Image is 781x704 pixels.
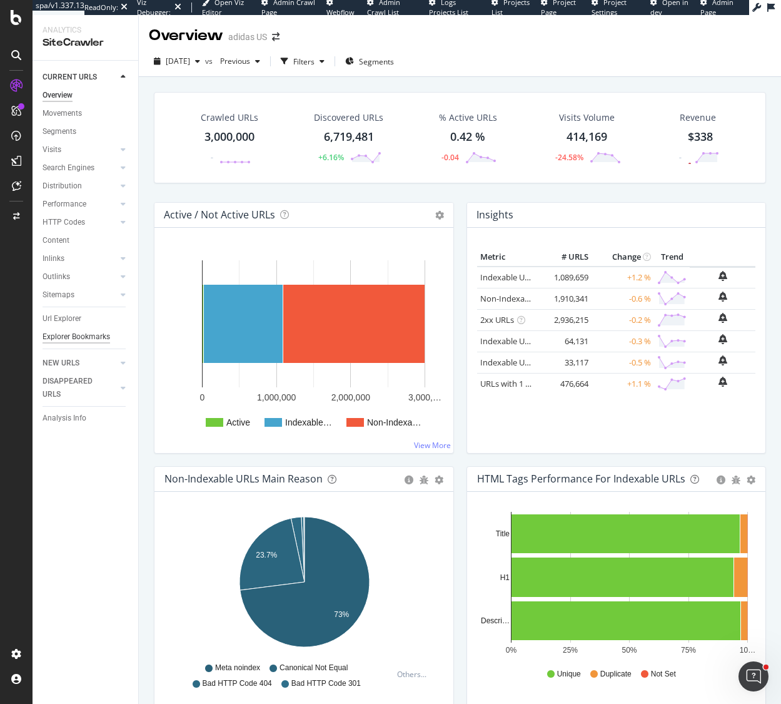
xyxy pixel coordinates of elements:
[334,610,349,619] text: 73%
[747,476,755,484] div: gear
[680,646,695,655] text: 75%
[43,125,129,138] a: Segments
[405,476,413,484] div: circle-info
[43,330,129,344] a: Explorer Bookmarks
[276,51,330,71] button: Filters
[542,267,592,288] td: 1,089,659
[285,417,332,427] text: Indexable…
[476,207,513,223] h4: Insights
[43,71,117,84] a: CURRENT URLS
[200,392,205,402] text: 0
[542,352,592,373] td: 33,117
[226,417,250,427] text: Active
[477,472,685,485] div: HTML Tags Performance for Indexable URLs
[43,143,61,156] div: Visits
[477,248,542,267] th: Metric
[732,476,740,484] div: bug
[331,392,370,402] text: 2,000,000
[204,129,254,145] div: 3,000,000
[293,56,315,67] div: Filters
[359,56,394,67] span: Segments
[326,8,355,17] span: Webflow
[592,267,654,288] td: +1.2 %
[567,129,607,145] div: 414,169
[164,207,275,223] h4: Active / Not Active URLs
[43,143,117,156] a: Visits
[592,288,654,309] td: -0.6 %
[542,330,592,352] td: 64,131
[480,616,509,625] text: Descri…
[43,125,76,138] div: Segments
[43,375,106,401] div: DISAPPEARED URLS
[84,3,118,13] div: ReadOnly:
[215,663,260,673] span: Meta noindex
[651,669,676,680] span: Not Set
[43,357,117,370] a: NEW URLS
[43,89,129,102] a: Overview
[680,111,716,124] span: Revenue
[557,669,581,680] span: Unique
[738,661,768,691] iframe: Intercom live chat
[280,663,348,673] span: Canonical Not Equal
[450,129,485,145] div: 0.42 %
[203,678,272,689] span: Bad HTTP Code 404
[495,529,510,538] text: Title
[43,216,85,229] div: HTTP Codes
[688,129,713,144] span: $338
[43,412,86,425] div: Analysis Info
[592,309,654,330] td: -0.2 %
[291,678,361,689] span: Bad HTTP Code 301
[600,669,632,680] span: Duplicate
[164,248,443,443] svg: A chart.
[718,271,727,281] div: bell-plus
[149,25,223,46] div: Overview
[542,248,592,267] th: # URLS
[477,512,756,657] svg: A chart.
[43,234,69,247] div: Content
[43,312,129,325] a: Url Explorer
[480,293,557,304] a: Non-Indexable URLs
[718,313,727,323] div: bell-plus
[43,180,82,193] div: Distribution
[592,373,654,394] td: +1.1 %
[718,292,727,302] div: bell-plus
[340,51,399,71] button: Segments
[420,476,428,484] div: bug
[314,111,383,124] div: Discovered URLs
[215,51,265,71] button: Previous
[480,335,585,347] a: Indexable URLs with Bad H1
[592,330,654,352] td: -0.3 %
[718,355,727,365] div: bell-plus
[435,211,444,220] i: Options
[43,161,117,175] a: Search Engines
[215,56,250,66] span: Previous
[211,152,213,163] div: -
[542,373,592,394] td: 476,664
[43,89,73,102] div: Overview
[439,111,497,124] div: % Active URLs
[43,357,79,370] div: NEW URLS
[414,440,451,451] a: View More
[500,573,510,582] text: H1
[739,646,755,655] text: 10…
[397,669,432,680] div: Others...
[43,270,117,283] a: Outlinks
[480,314,514,325] a: 2xx URLs
[592,248,654,267] th: Change
[43,25,128,36] div: Analytics
[43,412,129,425] a: Analysis Info
[622,646,637,655] text: 50%
[480,378,572,389] a: URLs with 1 Follow Inlink
[43,180,117,193] a: Distribution
[43,288,74,302] div: Sitemaps
[228,31,267,43] div: adidas US
[256,551,277,559] text: 23.7%
[562,646,577,655] text: 25%
[149,51,205,71] button: [DATE]
[43,36,128,50] div: SiteCrawler
[654,248,690,267] th: Trend
[718,334,727,344] div: bell-plus
[542,288,592,309] td: 1,910,341
[435,476,443,484] div: gear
